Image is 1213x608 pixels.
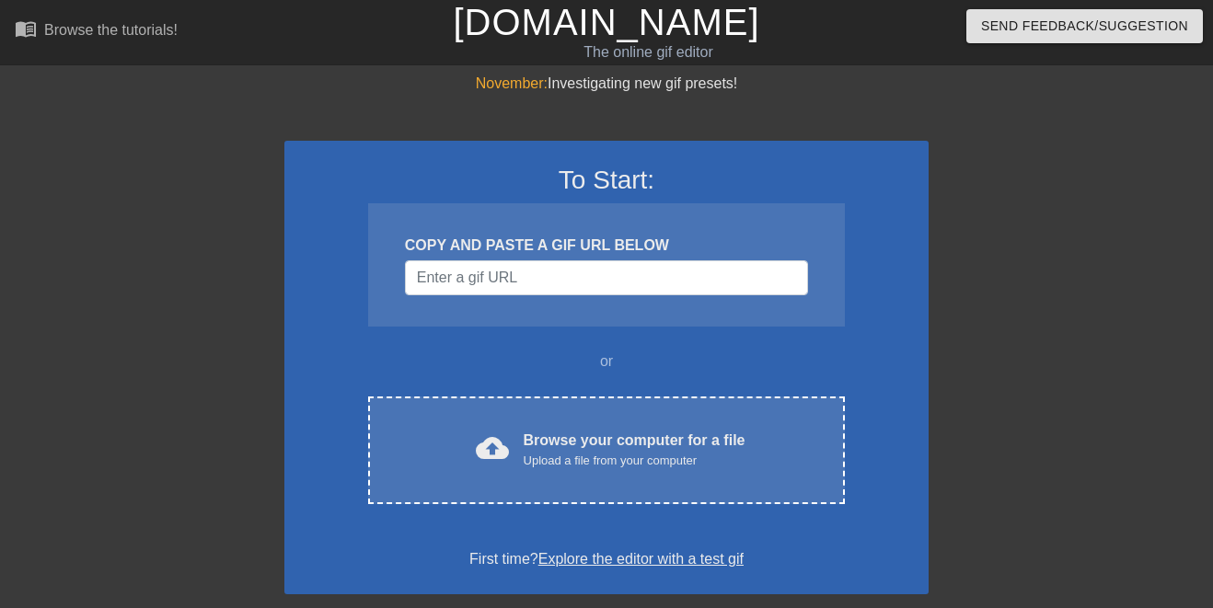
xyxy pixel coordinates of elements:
[453,2,759,42] a: [DOMAIN_NAME]
[476,75,548,91] span: November:
[524,430,745,470] div: Browse your computer for a file
[284,73,929,95] div: Investigating new gif presets!
[15,17,178,46] a: Browse the tutorials!
[538,551,744,567] a: Explore the editor with a test gif
[332,350,881,373] div: or
[413,41,883,63] div: The online gif editor
[966,9,1203,43] button: Send Feedback/Suggestion
[308,548,905,570] div: First time?
[405,260,808,295] input: Username
[308,165,905,196] h3: To Start:
[524,452,745,470] div: Upload a file from your computer
[44,22,178,38] div: Browse the tutorials!
[405,235,808,257] div: COPY AND PASTE A GIF URL BELOW
[15,17,37,40] span: menu_book
[476,431,509,465] span: cloud_upload
[981,15,1188,38] span: Send Feedback/Suggestion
